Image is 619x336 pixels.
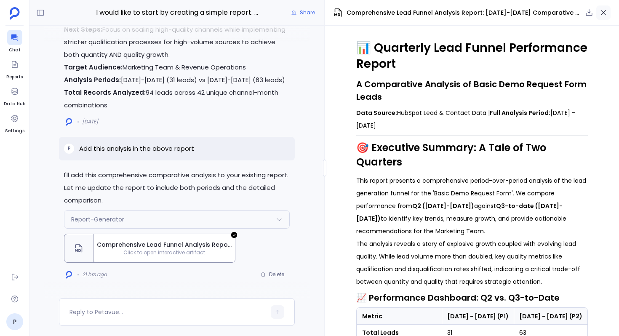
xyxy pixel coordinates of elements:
span: Report-Generator [71,215,124,224]
h1: 📊 Quarterly Lead Funnel Performance Report [356,40,588,72]
p: HubSpot Lead & Contact Data | [DATE] – [DATE] [356,107,588,132]
a: Chat [7,30,22,53]
span: Chat [7,47,22,53]
span: Delete [269,271,284,278]
img: logo [66,271,72,279]
strong: Q2 ([DATE]-[DATE]) [412,202,474,210]
th: [DATE] - [DATE] (P2) [514,308,587,325]
p: I'll add this comprehensive comparative analysis to your existing report. Let me update the repor... [64,169,290,207]
strong: Total Records Analyzed: [64,88,146,97]
p: Marketing Team & Revenue Operations [DATE]-[DATE] (31 leads) vs [DATE]-[DATE] (63 leads) 94 leads... [64,61,290,112]
p: The analysis reveals a story of explosive growth coupled with evolving lead quality. While lead v... [356,237,588,288]
button: Share [286,7,320,19]
th: [DATE] - [DATE] (P1) [442,308,514,325]
strong: Full Analysis Period: [490,109,550,117]
button: Comprehensive Lead Funnel Analysis Report: [DATE]-[DATE] Comparative StudyClick to open interacti... [64,234,235,263]
p: This report presents a comprehensive period-over-period analysis of the lead generation funnel fo... [356,174,588,237]
img: logo [66,118,72,126]
button: Delete [255,268,290,281]
a: Data Hub [4,84,25,107]
span: Click to open interactive artifact [93,249,235,256]
h3: 📈 Performance Dashboard: Q2 vs. Q3-to-Date [356,291,588,304]
p: Add this analysis in the above report [79,144,194,154]
a: Reports [6,57,23,80]
span: Data Hub [4,101,25,107]
th: Metric [357,308,442,325]
h2: 🎯 Executive Summary: A Tale of Two Quarters [356,141,588,169]
span: Comprehensive Lead Funnel Analysis Report: [DATE]-[DATE] Comparative Study [97,240,232,249]
strong: Data Source: [356,109,397,117]
strong: Analysis Periods: [64,75,121,84]
span: 21 hrs ago [82,271,107,278]
a: Settings [5,111,24,134]
span: I would like to start by creating a simple report. My goal is: 1. To have a funnel view of my lea... [96,7,258,18]
h3: A Comparative Analysis of Basic Demo Request Form Leads [356,78,588,103]
span: Share [300,9,315,16]
span: P [68,145,70,152]
a: P [6,313,23,330]
span: Settings [5,128,24,134]
span: Comprehensive Lead Funnel Analysis Report: [DATE]-[DATE] Comparative Study [347,8,582,17]
span: [DATE] [82,118,98,125]
strong: Target Audience: [64,63,123,72]
span: Reports [6,74,23,80]
img: petavue logo [10,7,20,20]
